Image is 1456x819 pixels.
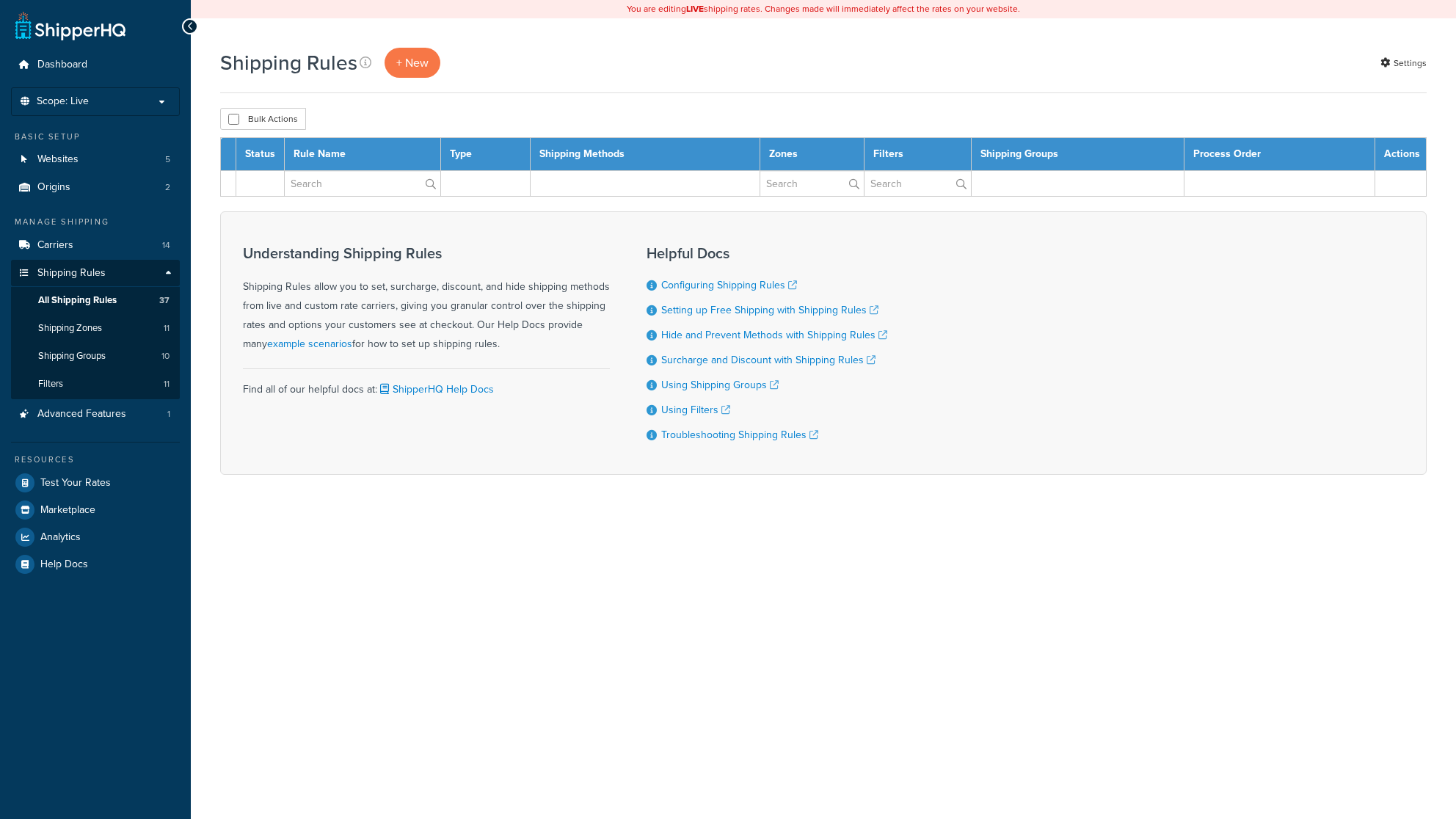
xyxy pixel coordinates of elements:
div: Basic Setup [11,131,180,143]
input: Search [760,171,864,196]
span: Origins [37,181,70,194]
th: Rule Name [285,138,441,171]
h1: Shipping Rules [220,48,357,77]
th: Zones [760,138,864,171]
a: Settings [1380,53,1427,73]
span: Shipping Zones [38,322,102,335]
a: All Shipping Rules 37 [11,287,180,314]
a: Advanced Features 1 [11,401,180,428]
span: Shipping Groups [38,350,106,363]
a: Test Your Rates [11,470,180,496]
span: Scope: Live [37,95,89,108]
li: All Shipping Rules [11,287,180,314]
b: LIVE [686,2,704,15]
span: Filters [38,378,63,390]
a: ShipperHQ Help Docs [377,382,494,397]
span: 2 [165,181,170,194]
div: Manage Shipping [11,216,180,228]
li: Shipping Groups [11,343,180,370]
a: + New [385,48,440,78]
a: Using Shipping Groups [661,377,779,393]
th: Filters [864,138,971,171]
li: Carriers [11,232,180,259]
button: Bulk Actions [220,108,306,130]
li: Shipping Rules [11,260,180,399]
th: Shipping Methods [530,138,760,171]
a: Setting up Free Shipping with Shipping Rules [661,302,878,318]
h3: Helpful Docs [647,245,887,261]
a: ShipperHQ Home [15,11,125,40]
span: Websites [37,153,79,166]
a: Troubleshooting Shipping Rules [661,427,818,443]
li: Websites [11,146,180,173]
a: Marketplace [11,497,180,523]
a: Filters 11 [11,371,180,398]
h3: Understanding Shipping Rules [243,245,610,261]
span: Carriers [37,239,73,252]
span: 11 [164,378,170,390]
a: Websites 5 [11,146,180,173]
a: Carriers 14 [11,232,180,259]
li: Filters [11,371,180,398]
th: Status [236,138,285,171]
div: Shipping Rules allow you to set, surcharge, discount, and hide shipping methods from live and cus... [243,245,610,354]
th: Actions [1375,138,1427,171]
span: 5 [165,153,170,166]
span: Dashboard [37,59,87,71]
a: Shipping Groups 10 [11,343,180,370]
span: 10 [161,350,170,363]
span: Shipping Rules [37,267,106,280]
a: Help Docs [11,551,180,578]
span: 11 [164,322,170,335]
span: 37 [159,294,170,307]
a: Shipping Zones 11 [11,315,180,342]
a: Configuring Shipping Rules [661,277,797,293]
input: Search [285,171,440,196]
th: Type [440,138,530,171]
span: Test Your Rates [40,477,111,489]
span: 1 [167,408,170,421]
a: Analytics [11,524,180,550]
li: Shipping Zones [11,315,180,342]
a: Surcharge and Discount with Shipping Rules [661,352,876,368]
span: + New [396,54,429,71]
span: Advanced Features [37,408,126,421]
a: Using Filters [661,402,730,418]
a: Origins 2 [11,174,180,201]
span: 14 [162,239,170,252]
li: Advanced Features [11,401,180,428]
div: Resources [11,454,180,466]
span: All Shipping Rules [38,294,117,307]
a: Hide and Prevent Methods with Shipping Rules [661,327,887,343]
a: Dashboard [11,51,180,79]
a: Shipping Rules [11,260,180,287]
span: Help Docs [40,558,88,571]
a: example scenarios [267,336,352,352]
span: Marketplace [40,504,95,517]
input: Search [864,171,971,196]
th: Shipping Groups [971,138,1184,171]
li: Origins [11,174,180,201]
th: Process Order [1184,138,1375,171]
span: Analytics [40,531,81,544]
div: Find all of our helpful docs at: [243,368,610,399]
